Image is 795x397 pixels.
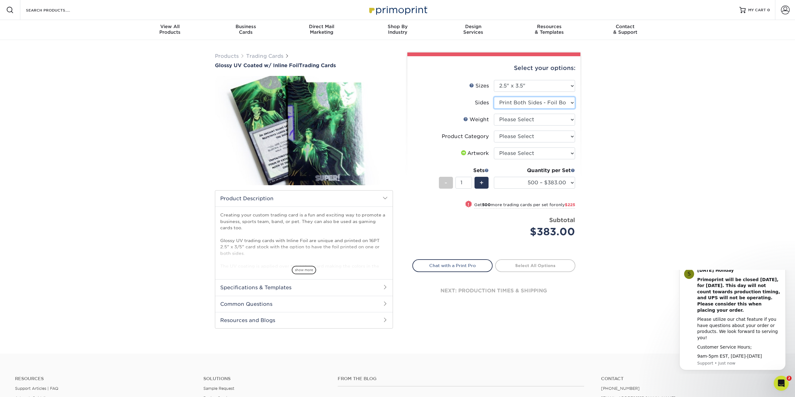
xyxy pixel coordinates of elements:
strong: Subtotal [549,216,575,223]
span: $225 [565,202,575,207]
div: Marketing [284,24,360,35]
strong: 500 [482,202,491,207]
span: - [445,178,447,187]
div: Sizes [469,82,489,90]
span: Resources [511,24,587,29]
div: & Templates [511,24,587,35]
span: Glossy UV Coated w/ Inline Foil [215,62,299,68]
small: Get more trading cards per set for [474,202,575,209]
div: Select your options: [412,56,575,80]
div: Please utilize our chat feature if you have questions about your order or products. We look forwa... [27,47,111,71]
p: Creating your custom trading card is a fun and exciting way to promote a business, sports team, b... [220,212,388,282]
img: Glossy UV Coated w/ Inline Foil 01 [215,69,393,192]
div: & Support [587,24,663,35]
a: Sample Request [203,386,234,391]
span: 0 [767,8,770,12]
h2: Product Description [215,191,393,206]
div: Sets [439,167,489,174]
span: show more [292,266,316,274]
b: Primoprint will be closed [DATE], for [DATE]. This day will not count towards production timing, ... [27,7,110,43]
a: View AllProducts [132,20,208,40]
div: Sides [475,99,489,107]
span: ! [468,201,469,208]
a: Direct MailMarketing [284,20,360,40]
iframe: Intercom live chat [774,376,789,391]
div: Quantity per Set [494,167,575,174]
a: Products [215,53,239,59]
a: Trading Cards [246,53,283,59]
h4: Resources [15,376,194,381]
a: [PHONE_NUMBER] [601,386,640,391]
div: 9am-5pm EST, [DATE]-[DATE] [27,83,111,90]
a: BusinessCards [208,20,284,40]
div: Artwork [460,150,489,157]
p: Message from Support, sent Just now [27,91,111,96]
a: Resources& Templates [511,20,587,40]
div: Industry [360,24,435,35]
div: Cards [208,24,284,35]
iframe: Intercom notifications message [670,270,795,374]
span: + [479,178,484,187]
div: Weight [463,116,489,123]
div: Customer Service Hours; [27,74,111,81]
h2: Common Questions [215,296,393,312]
span: Business [208,24,284,29]
span: Design [435,24,511,29]
h4: Solutions [203,376,328,381]
a: Contact& Support [587,20,663,40]
a: Shop ByIndustry [360,20,435,40]
div: Services [435,24,511,35]
span: Shop By [360,24,435,29]
span: only [556,202,575,207]
a: Glossy UV Coated w/ Inline FoilTrading Cards [215,62,393,68]
h4: From the Blog [338,376,584,381]
span: MY CART [748,7,766,13]
span: Contact [587,24,663,29]
div: $383.00 [499,224,575,239]
img: Primoprint [366,3,429,17]
div: Product Category [442,133,489,140]
span: Direct Mail [284,24,360,29]
h2: Resources and Blogs [215,312,393,328]
span: 2 [787,376,792,381]
input: SEARCH PRODUCTS..... [25,6,86,14]
a: Select All Options [495,259,575,272]
a: DesignServices [435,20,511,40]
a: Chat with a Print Pro [412,259,493,272]
h2: Specifications & Templates [215,279,393,295]
span: View All [132,24,208,29]
div: next: production times & shipping [412,272,575,310]
h1: Trading Cards [215,62,393,68]
div: Products [132,24,208,35]
a: Contact [601,376,780,381]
